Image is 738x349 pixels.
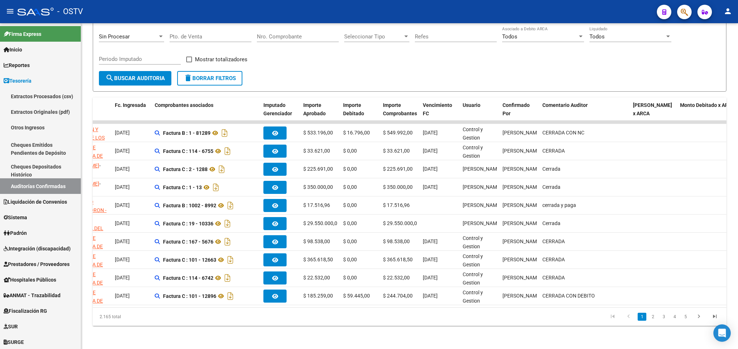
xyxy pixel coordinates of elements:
[423,166,438,172] span: [DATE]
[500,97,539,121] datatable-header-cell: Confirmado Por
[680,311,691,323] li: page 5
[226,200,235,211] i: Descargar documento
[463,202,501,208] span: [PERSON_NAME]
[303,202,330,208] span: $ 17.516,96
[630,97,677,121] datatable-header-cell: Fecha Debitado x ARCA
[622,313,635,321] a: go to previous page
[423,148,438,154] span: [DATE]
[463,290,487,328] span: Control y Gestion Hospitales Públicos (OSTV)
[708,313,722,321] a: go to last page
[463,271,487,310] span: Control y Gestion Hospitales Públicos (OSTV)
[383,184,413,190] span: $ 350.000,00
[93,308,218,326] div: 2.165 total
[4,307,47,315] span: Fiscalización RG
[300,97,340,121] datatable-header-cell: Importe Aprobado
[163,184,202,190] strong: Factura C : 1 - 13
[4,30,41,38] span: Firma Express
[4,46,22,54] span: Inicio
[542,238,565,244] span: CERRADA
[4,291,61,299] span: ANMAT - Trazabilidad
[6,7,14,16] mat-icon: menu
[163,166,208,172] strong: Factura C : 2 - 1288
[115,102,146,108] span: Fc. Ingresada
[502,33,517,40] span: Todos
[115,130,130,136] span: [DATE]
[463,220,501,226] span: [PERSON_NAME]
[303,275,330,281] span: $ 22.532,00
[163,239,213,245] strong: Factura C : 167 - 5676
[460,97,500,121] datatable-header-cell: Usuario
[542,102,588,108] span: Comentario Auditor
[223,145,232,157] i: Descargar documento
[383,148,410,154] span: $ 33.621,00
[463,184,501,190] span: [PERSON_NAME]
[163,275,213,281] strong: Factura C : 114 - 6742
[383,130,413,136] span: $ 549.992,00
[542,220,560,226] span: Cerrada
[115,257,130,262] span: [DATE]
[115,293,130,299] span: [DATE]
[340,97,380,121] datatable-header-cell: Importe Debitado
[423,130,438,136] span: [DATE]
[503,202,541,208] span: [PERSON_NAME]
[463,145,487,183] span: Control y Gestion Hospitales Públicos (OSTV)
[343,220,357,226] span: $ 0,00
[263,102,292,116] span: Imputado Gerenciador
[303,257,333,262] span: $ 365.618,50
[542,184,560,190] span: Cerrada
[658,311,669,323] li: page 3
[115,238,130,244] span: [DATE]
[57,4,83,20] span: - OSTV
[503,148,541,154] span: [PERSON_NAME]
[680,102,735,108] span: Monto Debitado x ARCA
[303,238,330,244] span: $ 98.538,00
[155,102,213,108] span: Comprobantes asociados
[383,238,410,244] span: $ 98.538,00
[423,275,438,281] span: [DATE]
[503,130,541,136] span: [PERSON_NAME]
[344,33,403,40] span: Seleccionar Tipo
[99,71,171,86] button: Buscar Auditoria
[260,97,300,121] datatable-header-cell: Imputado Gerenciador
[303,293,333,299] span: $ 185.259,00
[503,238,541,244] span: [PERSON_NAME]
[303,102,326,116] span: Importe Aprobado
[503,275,541,281] span: [PERSON_NAME]
[184,74,192,82] mat-icon: delete
[383,202,410,208] span: $ 17.516,96
[383,166,413,172] span: $ 225.691,00
[649,313,657,321] a: 2
[542,130,584,136] span: CERRADA CON NC
[383,220,420,226] span: $ 29.550.000,00
[115,184,130,190] span: [DATE]
[380,97,420,121] datatable-header-cell: Importe Comprobantes
[4,213,27,221] span: Sistema
[633,102,672,116] span: [PERSON_NAME] x ARCA
[343,148,357,154] span: $ 0,00
[115,275,130,281] span: [DATE]
[463,253,487,292] span: Control y Gestion Hospitales Públicos (OSTV)
[606,313,620,321] a: go to first page
[223,218,232,229] i: Descargar documento
[638,313,646,321] a: 1
[163,203,216,208] strong: Factura B : 1002 - 8992
[343,257,357,262] span: $ 0,00
[383,293,413,299] span: $ 244.704,00
[503,293,541,299] span: [PERSON_NAME]
[112,97,152,121] datatable-header-cell: Fc. Ingresada
[463,102,480,108] span: Usuario
[692,313,706,321] a: go to next page
[223,272,232,284] i: Descargar documento
[681,313,690,321] a: 5
[115,202,130,208] span: [DATE]
[4,198,67,206] span: Liquidación de Convenios
[303,130,333,136] span: $ 533.196,00
[724,7,732,16] mat-icon: person
[115,220,130,226] span: [DATE]
[423,257,438,262] span: [DATE]
[184,75,236,82] span: Borrar Filtros
[542,257,565,262] span: CERRADA
[542,166,560,172] span: Cerrada
[463,166,501,172] span: [PERSON_NAME]
[423,184,438,190] span: [DATE]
